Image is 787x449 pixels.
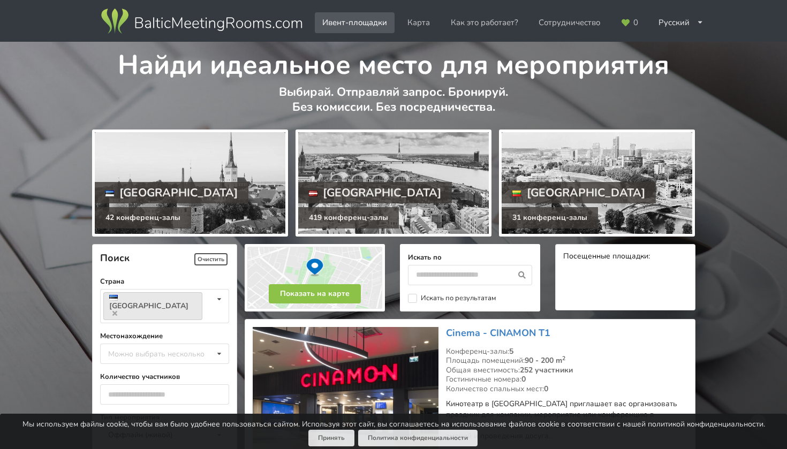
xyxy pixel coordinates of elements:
[298,207,399,229] div: 419 конференц-залы
[100,371,229,382] label: Количество участников
[296,130,491,237] a: [GEOGRAPHIC_DATA] 419 конференц-залы
[544,384,548,394] strong: 0
[446,347,687,356] div: Конференц-залы:
[99,6,304,36] img: Baltic Meeting Rooms
[499,130,695,237] a: [GEOGRAPHIC_DATA] 31 конференц-залы
[92,130,288,237] a: [GEOGRAPHIC_DATA] 42 конференц-залы
[408,252,532,263] label: Искать по
[315,12,395,33] a: Ивент-площадки
[446,366,687,375] div: Общая вместимость:
[100,331,229,341] label: Местонахождение
[446,326,550,339] a: Cinema - CINAMON T1
[95,207,191,229] div: 42 конференц-залы
[269,284,361,303] button: Показать на карте
[408,294,496,303] label: Искать по результатам
[358,430,478,446] a: Политика конфиденциальности
[563,252,687,262] div: Посещенные площадки:
[531,12,608,33] a: Сотрудничество
[95,182,249,203] div: [GEOGRAPHIC_DATA]
[92,42,695,82] h1: Найди идеальное место для мероприятия
[502,182,656,203] div: [GEOGRAPHIC_DATA]
[245,244,385,311] img: Показать на карте
[446,384,687,394] div: Количество спальных мест:
[502,207,598,229] div: 31 конференц-залы
[521,374,526,384] strong: 0
[562,354,565,362] sup: 2
[92,85,695,126] p: Выбирай. Отправляй запрос. Бронируй. Без комиссии. Без посредничества.
[400,12,437,33] a: Карта
[633,19,638,27] span: 0
[103,292,202,320] a: [GEOGRAPHIC_DATA]
[100,412,229,423] label: Тип мероприятия
[446,375,687,384] div: Гостиничные номера:
[443,12,526,33] a: Как это работает?
[194,253,228,265] span: Очистить
[525,355,565,366] strong: 90 - 200 m
[100,252,130,264] span: Поиск
[651,12,711,33] div: Русский
[446,356,687,366] div: Площадь помещений:
[520,365,573,375] strong: 252 участники
[298,182,452,203] div: [GEOGRAPHIC_DATA]
[105,347,229,360] div: Можно выбрать несколько
[308,430,354,446] button: Принять
[509,346,513,356] strong: 5
[100,276,229,287] label: Страна
[446,399,687,442] p: Кинотеатр в [GEOGRAPHIC_DATA] приглашает вас организовать праздник для компании, мероприятие или ...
